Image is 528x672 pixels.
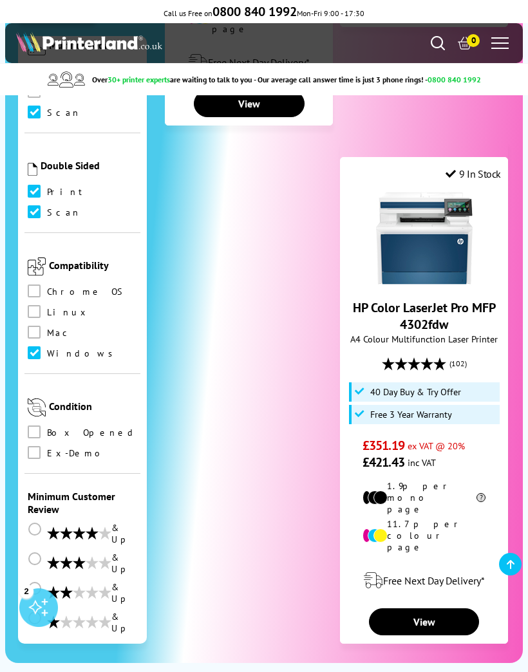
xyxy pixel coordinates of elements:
[41,159,137,172] div: Double Sided
[408,456,436,469] span: inc VAT
[428,75,481,84] span: 0800 840 1992
[431,36,445,50] a: Search
[47,326,72,340] span: Mac
[47,305,90,319] span: Linux
[16,32,264,55] a: Printerland Logo
[194,90,304,117] a: View
[370,409,452,420] span: Free 3 Year Warranty
[47,205,81,219] span: Scan
[467,34,480,47] span: 0
[28,490,137,516] div: Minimum Customer Review
[376,190,473,286] img: HP Color LaserJet Pro MFP 4302fdw
[16,32,162,52] img: Printerland Logo
[363,437,404,454] span: £351.19
[363,518,486,553] li: 11.7p per colour page
[28,522,137,545] li: & Up
[370,387,461,397] span: 40 Day Buy & Try Offer
[47,346,120,360] span: Windows
[458,36,472,50] a: 0
[47,185,88,199] span: Print
[28,257,46,275] img: Compatibility
[47,425,137,440] span: Box Opened
[363,480,486,515] li: 1.9p per mono page
[212,3,297,20] b: 0800 840 1992
[28,552,137,575] li: & Up
[28,163,37,176] img: Double Sided
[28,581,137,604] li: & Up
[92,75,252,84] span: Over are waiting to talk to you
[347,333,501,345] span: A4 Colour Multifunction Laser Printer
[446,167,501,180] div: 9 In Stock
[408,440,465,452] span: ex VAT @ 20%
[108,75,170,84] span: 30+ printer experts
[212,8,297,18] a: 0800 840 1992
[28,611,137,634] li: & Up
[254,75,481,84] span: - Our average call answer time is just 3 phone rings! -
[353,299,496,333] a: HP Color LaserJet Pro MFP 4302fdw
[47,446,108,460] span: Ex-Demo
[47,106,81,120] span: Scan
[49,259,137,272] div: Compatibility
[49,400,137,413] div: Condition
[369,608,479,635] a: View
[363,454,404,471] span: £421.43
[347,563,501,599] div: modal_delivery
[28,398,46,416] img: Condition
[47,285,126,299] span: Chrome OS
[449,351,467,376] span: (102)
[376,276,473,289] a: HP Color LaserJet Pro MFP 4302fdw
[19,584,33,598] div: 2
